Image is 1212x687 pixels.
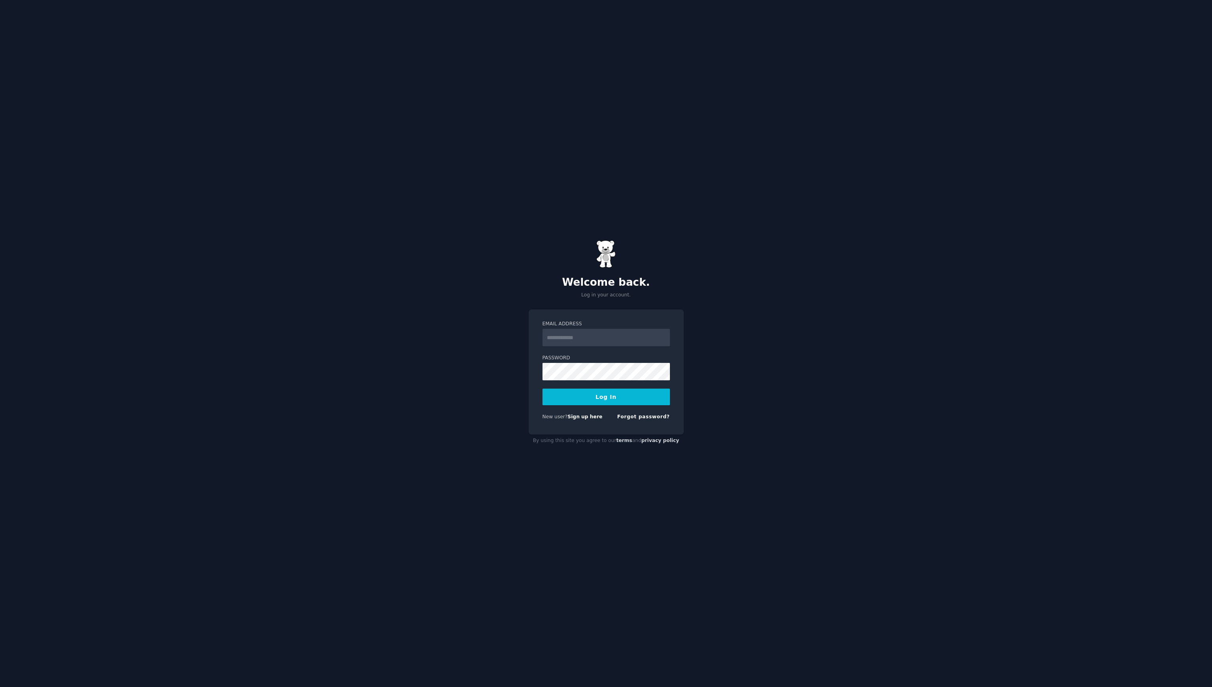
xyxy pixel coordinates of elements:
a: Sign up here [567,414,602,419]
a: privacy policy [641,438,679,443]
h2: Welcome back. [529,276,684,289]
a: Forgot password? [617,414,670,419]
a: terms [616,438,632,443]
div: By using this site you agree to our and [529,435,684,447]
label: Password [542,355,670,362]
button: Log In [542,389,670,405]
p: Log in your account. [529,292,684,299]
span: New user? [542,414,568,419]
label: Email Address [542,321,670,328]
img: Gummy Bear [596,240,616,268]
